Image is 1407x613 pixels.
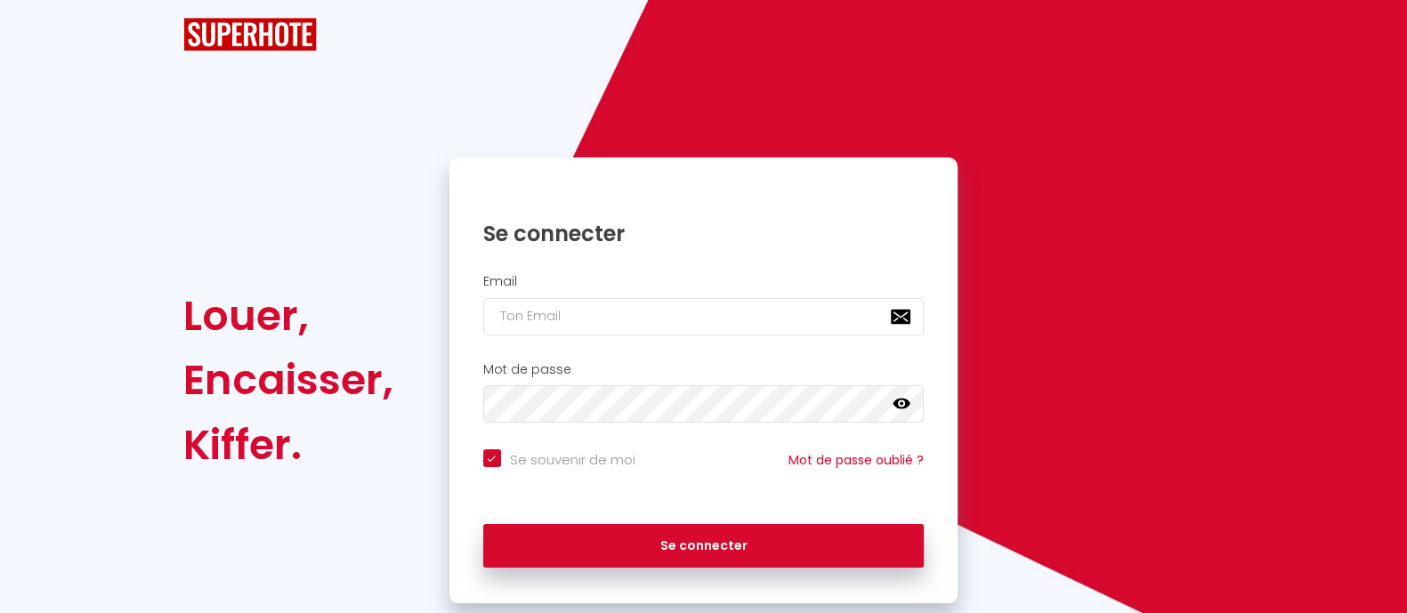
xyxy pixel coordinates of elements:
[183,284,393,348] div: Louer,
[183,348,393,412] div: Encaisser,
[483,298,925,335] input: Ton Email
[483,524,925,569] button: Se connecter
[183,18,317,51] img: SuperHote logo
[483,362,925,377] h2: Mot de passe
[788,451,924,469] a: Mot de passe oublié ?
[183,413,393,477] div: Kiffer.
[483,274,925,289] h2: Email
[483,220,925,247] h1: Se connecter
